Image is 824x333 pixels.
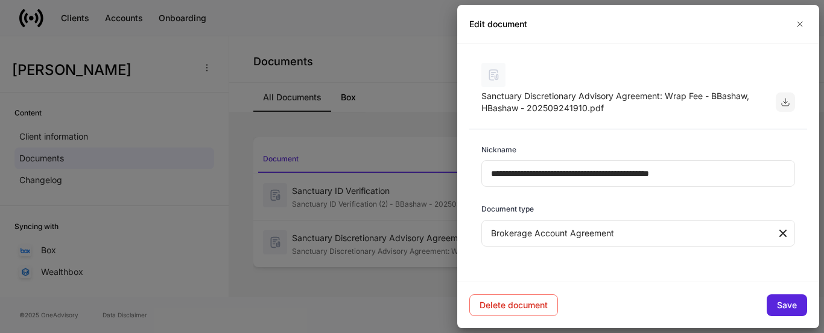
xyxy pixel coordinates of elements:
button: Delete document [469,294,558,316]
h6: Document type [481,203,534,215]
div: Save [777,299,797,311]
div: Brokerage Account Agreement [481,220,776,247]
h2: Edit document [469,18,527,30]
img: svg%3e [481,63,505,87]
h6: Nickname [481,144,516,155]
div: Sanctuary Discretionary Advisory Agreement: Wrap Fee - BBashaw, HBashaw - 202509241910.pdf [481,90,766,114]
div: Delete document [480,299,548,311]
button: Save [767,294,807,316]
